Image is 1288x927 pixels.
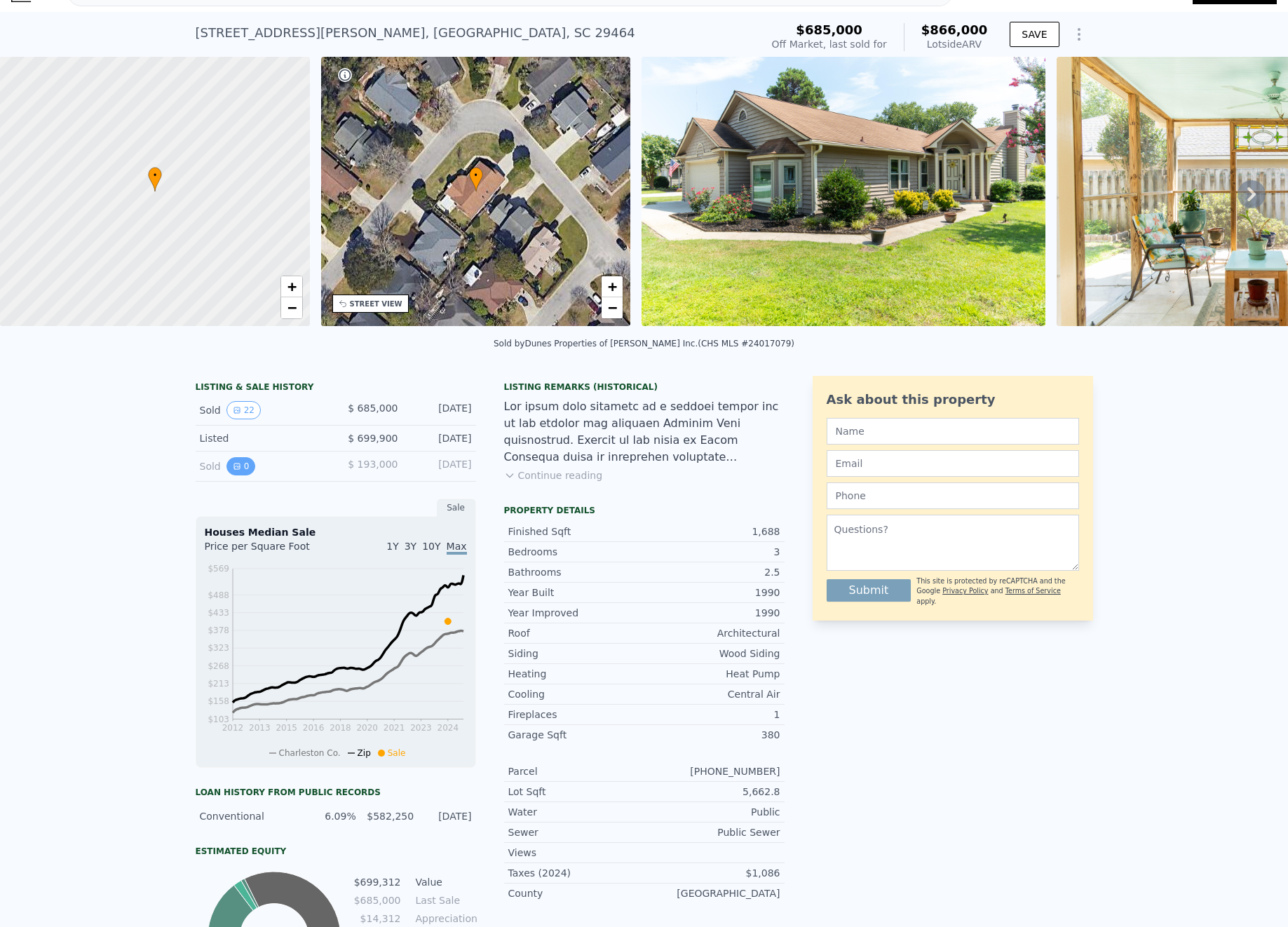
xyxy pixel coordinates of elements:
[504,381,785,393] div: Listing Remarks (Historical)
[306,809,355,823] div: 6.09%
[356,723,378,733] tspan: 2020
[508,805,644,819] div: Water
[196,787,476,798] div: Loan history from public records
[921,22,988,37] span: $866,000
[422,809,471,823] div: [DATE]
[353,874,402,890] td: $699,312
[208,715,229,724] tspan: $103
[504,505,785,516] div: Property details
[644,647,780,661] div: Wood Siding
[386,541,398,552] span: 1Y
[348,402,398,414] span: $ 685,000
[1005,587,1061,595] a: Terms of Service
[644,728,780,742] div: 380
[508,846,644,860] div: Views
[302,723,324,733] tspan: 2016
[409,401,472,419] div: [DATE]
[279,748,341,758] span: Charleston Co.
[353,893,402,908] td: $685,000
[508,647,644,661] div: Siding
[348,459,398,470] span: $ 193,000
[508,866,644,880] div: Taxes (2024)
[698,339,794,349] div: (CHS MLS #24017079)
[508,785,644,799] div: Lot Sqft
[249,723,271,733] tspan: 2013
[644,667,780,681] div: Heat Pump
[287,278,296,295] span: +
[447,541,467,555] span: Max
[1065,20,1093,48] button: Show Options
[330,723,351,733] tspan: 2018
[208,679,229,689] tspan: $213
[422,541,440,552] span: 10Y
[827,450,1079,477] input: Email
[644,805,780,819] div: Public
[796,22,862,37] span: $685,000
[508,886,644,900] div: County
[276,723,297,733] tspan: 2015
[827,418,1079,445] input: Name
[1010,22,1059,47] button: SAVE
[494,339,698,349] div: Sold by Dunes Properties of [PERSON_NAME] Inc .
[287,299,296,316] span: −
[208,696,229,706] tspan: $158
[205,525,467,539] div: Houses Median Sale
[208,608,229,618] tspan: $433
[644,525,780,539] div: 1,688
[608,278,617,295] span: +
[469,169,483,182] span: •
[281,297,302,318] a: Zoom out
[200,431,325,445] div: Listed
[644,866,780,880] div: $1,086
[409,457,472,475] div: [DATE]
[208,564,229,574] tspan: $569
[200,457,325,475] div: Sold
[410,723,432,733] tspan: 2023
[644,825,780,839] div: Public Sewer
[148,169,162,182] span: •
[226,457,256,475] button: View historical data
[508,825,644,839] div: Sewer
[827,482,1079,509] input: Phone
[508,525,644,539] div: Finished Sqft
[196,846,476,857] div: Estimated Equity
[148,167,162,191] div: •
[644,586,780,600] div: 1990
[508,565,644,579] div: Bathrooms
[504,398,785,466] div: Lor ipsum dolo sitametc ad e seddoei tempor inc ut lab etdolor mag aliquaen Adminim Veni quisnost...
[222,723,243,733] tspan: 2012
[196,23,635,43] div: [STREET_ADDRESS][PERSON_NAME] , [GEOGRAPHIC_DATA] , SC 29464
[508,606,644,620] div: Year Improved
[383,723,405,733] tspan: 2021
[644,626,780,640] div: Architectural
[608,299,617,316] span: −
[388,748,406,758] span: Sale
[208,643,229,653] tspan: $323
[508,586,644,600] div: Year Built
[504,468,603,482] button: Continue reading
[644,708,780,722] div: 1
[644,565,780,579] div: 2.5
[350,299,402,309] div: STREET VIEW
[358,748,371,758] span: Zip
[200,401,325,419] div: Sold
[205,539,336,562] div: Price per Square Foot
[644,764,780,778] div: [PHONE_NUMBER]
[413,893,476,908] td: Last Sale
[281,276,302,297] a: Zoom in
[508,764,644,778] div: Parcel
[409,431,472,445] div: [DATE]
[644,886,780,900] div: [GEOGRAPHIC_DATA]
[827,579,911,602] button: Submit
[916,576,1078,607] div: This site is protected by reCAPTCHA and the Google and apply.
[353,911,402,926] td: $14,312
[644,606,780,620] div: 1990
[644,545,780,559] div: 3
[437,499,476,517] div: Sale
[602,297,623,318] a: Zoom out
[508,545,644,559] div: Bedrooms
[508,687,644,701] div: Cooling
[508,728,644,742] div: Garage Sqft
[226,401,261,419] button: View historical data
[602,276,623,297] a: Zoom in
